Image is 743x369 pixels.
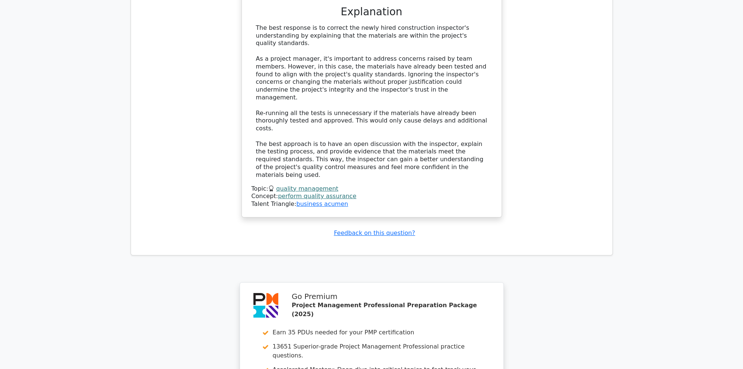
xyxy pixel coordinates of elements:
a: quality management [276,185,338,192]
div: The best response is to correct the newly hired construction inspector's understanding by explain... [256,24,487,179]
a: Feedback on this question? [334,229,415,236]
a: business acumen [296,200,348,207]
div: Talent Triangle: [252,185,492,208]
a: perform quality assurance [278,193,356,200]
h3: Explanation [256,6,487,18]
div: Concept: [252,193,492,200]
div: Topic: [252,185,492,193]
